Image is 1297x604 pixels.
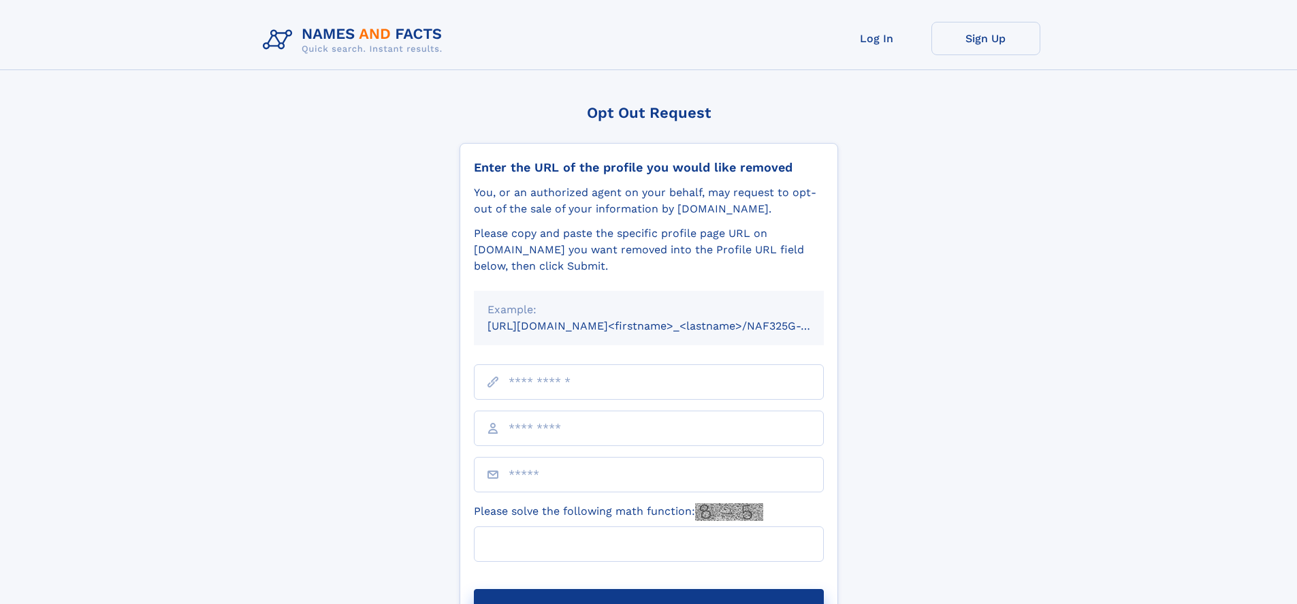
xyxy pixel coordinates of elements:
[474,160,824,175] div: Enter the URL of the profile you would like removed
[257,22,453,59] img: Logo Names and Facts
[822,22,931,55] a: Log In
[931,22,1040,55] a: Sign Up
[487,319,850,332] small: [URL][DOMAIN_NAME]<firstname>_<lastname>/NAF325G-xxxxxxxx
[487,302,810,318] div: Example:
[474,225,824,274] div: Please copy and paste the specific profile page URL on [DOMAIN_NAME] you want removed into the Pr...
[474,185,824,217] div: You, or an authorized agent on your behalf, may request to opt-out of the sale of your informatio...
[474,503,763,521] label: Please solve the following math function:
[460,104,838,121] div: Opt Out Request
